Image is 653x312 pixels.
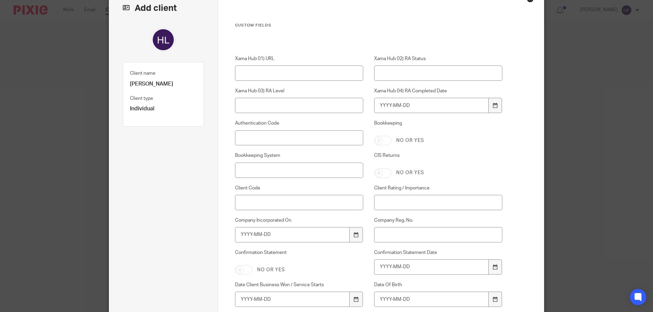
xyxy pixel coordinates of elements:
[235,152,364,159] label: Bookkeeping System
[235,249,364,260] label: Confirmation Statement
[374,259,489,275] input: YYYY-MM-DD
[396,169,424,176] label: No or yes
[374,249,503,256] label: Confirmation Statement Date
[235,55,364,62] label: Xama Hub 01) URL
[374,292,489,307] input: YYYY-MM-DD
[123,2,204,14] h2: Add client
[374,281,503,288] label: Date Of Birth
[374,120,503,131] label: Bookkeeping
[130,70,155,77] label: Client name
[235,88,364,94] label: Xama Hub 03) RA Level
[130,80,197,88] p: [PERSON_NAME]
[235,23,503,28] h3: Custom fields
[235,217,364,224] label: Company Incorporated On
[374,152,503,163] label: CIS Returns
[374,98,489,113] input: YYYY-MM-DD
[235,292,350,307] input: YYYY-MM-DD
[374,55,503,62] label: Xama Hub 02) RA Status
[235,120,364,127] label: Authentication Code
[235,185,364,191] label: Client Code
[130,105,197,112] p: Individual
[396,137,424,144] label: No or yes
[130,95,153,102] label: Client type
[374,185,503,191] label: Client Rating / Importance
[235,281,364,288] label: Date Client Business Won / Service Starts
[151,27,175,52] img: svg%3E
[257,267,285,273] label: No or yes
[374,217,503,224] label: Company Reg. No.
[374,88,503,94] label: Xama Hub 04) RA Completed Date
[235,227,350,242] input: YYYY-MM-DD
